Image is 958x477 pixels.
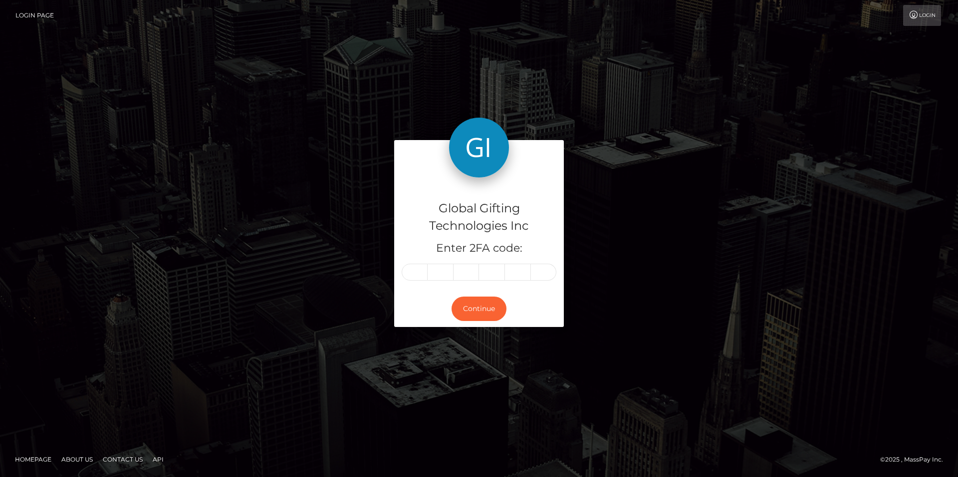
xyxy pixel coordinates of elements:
button: Continue [452,297,506,321]
a: Contact Us [99,452,147,467]
a: Homepage [11,452,55,467]
a: API [149,452,168,467]
a: About Us [57,452,97,467]
img: Global Gifting Technologies Inc [449,118,509,177]
h5: Enter 2FA code: [402,241,556,256]
h4: Global Gifting Technologies Inc [402,200,556,235]
a: Login [903,5,941,26]
div: © 2025 , MassPay Inc. [880,454,951,465]
a: Login Page [15,5,54,26]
